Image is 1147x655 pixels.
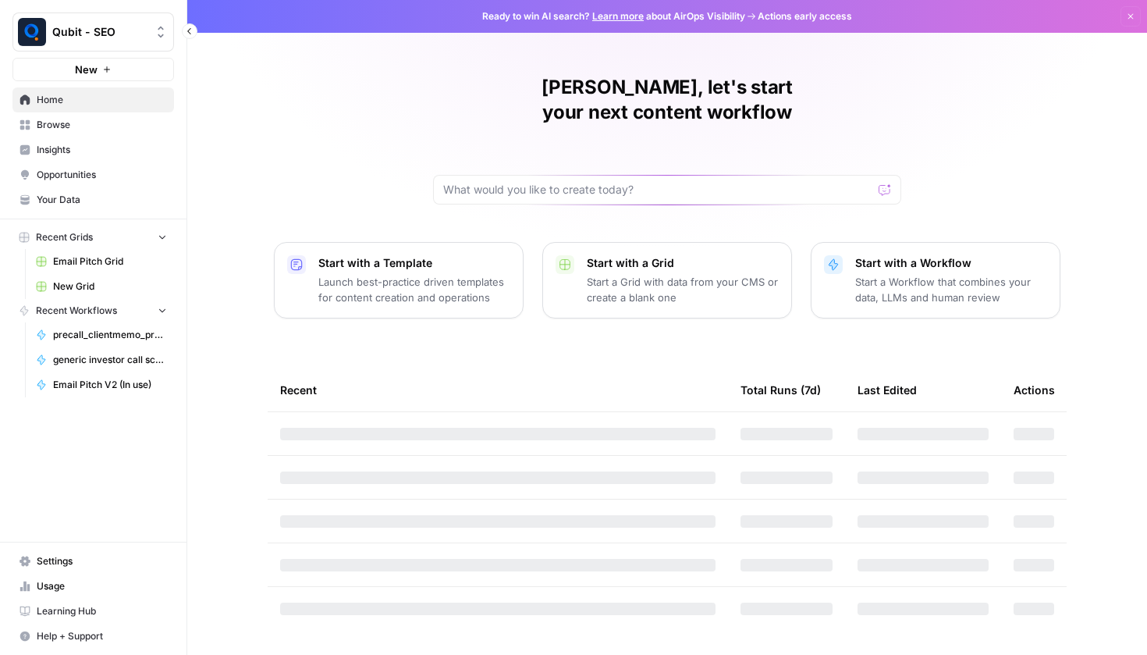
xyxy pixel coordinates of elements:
p: Start with a Grid [587,255,779,271]
span: Email Pitch V2 (In use) [53,378,167,392]
span: Ready to win AI search? about AirOps Visibility [482,9,745,23]
p: Start with a Workflow [855,255,1047,271]
a: Settings [12,549,174,574]
span: Actions early access [758,9,852,23]
button: Start with a TemplateLaunch best-practice driven templates for content creation and operations [274,242,524,319]
a: generic investor call script [29,347,174,372]
span: Opportunities [37,168,167,182]
span: generic investor call script [53,353,167,367]
a: Learning Hub [12,599,174,624]
p: Launch best-practice driven templates for content creation and operations [318,274,510,305]
button: Workspace: Qubit - SEO [12,12,174,52]
span: precall_clientmemo_prerevenue_sagar [53,328,167,342]
p: Start a Workflow that combines your data, LLMs and human review [855,274,1047,305]
button: Recent Grids [12,226,174,249]
span: Your Data [37,193,167,207]
span: Learning Hub [37,604,167,618]
a: Insights [12,137,174,162]
a: Email Pitch Grid [29,249,174,274]
a: Learn more [592,10,644,22]
span: Insights [37,143,167,157]
div: Last Edited [858,368,917,411]
a: Email Pitch V2 (In use) [29,372,174,397]
a: Your Data [12,187,174,212]
span: Settings [37,554,167,568]
button: New [12,58,174,81]
span: Help + Support [37,629,167,643]
h1: [PERSON_NAME], let's start your next content workflow [433,75,901,125]
div: Total Runs (7d) [740,368,821,411]
span: Qubit - SEO [52,24,147,40]
button: Start with a WorkflowStart a Workflow that combines your data, LLMs and human review [811,242,1060,319]
a: Home [12,87,174,112]
p: Start a Grid with data from your CMS or create a blank one [587,274,779,305]
div: Recent [280,368,716,411]
span: New Grid [53,279,167,294]
span: New [75,62,98,77]
div: Actions [1014,368,1055,411]
a: Usage [12,574,174,599]
button: Help + Support [12,624,174,649]
span: Browse [37,118,167,132]
img: Qubit - SEO Logo [18,18,46,46]
span: Home [37,93,167,107]
a: Opportunities [12,162,174,187]
span: Recent Grids [36,230,93,244]
button: Recent Workflows [12,299,174,322]
p: Start with a Template [318,255,510,271]
span: Email Pitch Grid [53,255,167,269]
span: Usage [37,579,167,593]
a: precall_clientmemo_prerevenue_sagar [29,322,174,347]
button: Start with a GridStart a Grid with data from your CMS or create a blank one [542,242,792,319]
a: New Grid [29,274,174,299]
a: Browse [12,112,174,137]
input: What would you like to create today? [443,182,872,198]
span: Recent Workflows [36,304,117,318]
